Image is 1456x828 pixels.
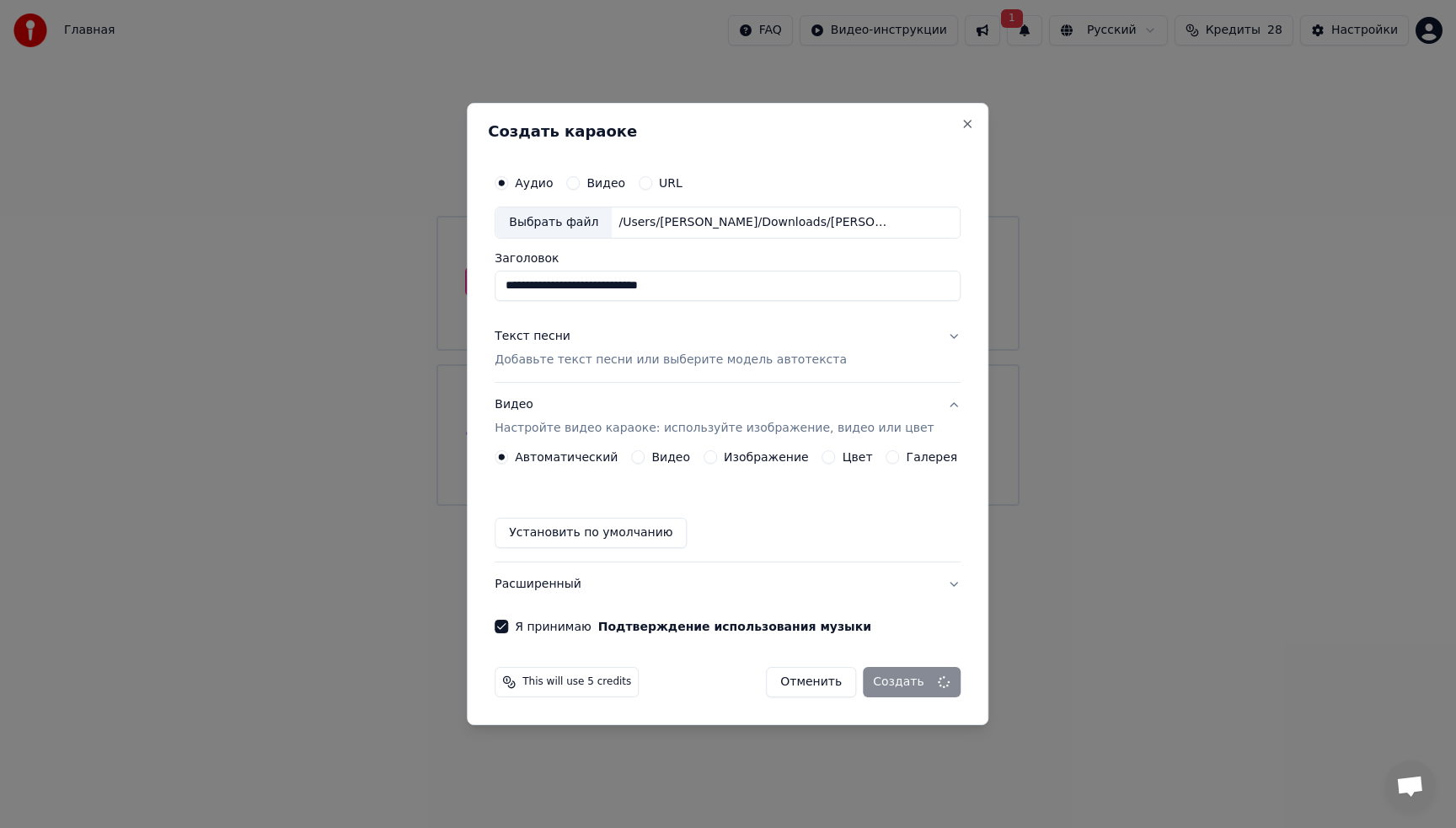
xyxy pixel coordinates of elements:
[488,124,967,139] h2: Создать караоке
[495,518,687,548] button: Установить по умолчанию
[612,214,898,231] div: /Users/[PERSON_NAME]/Downloads/[PERSON_NAME]-serdca.mp3
[522,675,631,689] span: This will use 5 credits
[495,396,934,437] div: Видео
[495,420,934,437] p: Настройте видео караоке: используйте изображение, видео или цвет
[495,450,961,562] div: ВидеоНастройте видео караоке: используйте изображение, видео или цвет
[495,383,961,450] button: ВидеоНастройте видео караоке: используйте изображение, видео или цвет
[586,177,625,189] label: Видео
[515,451,618,463] label: Автоматический
[515,177,553,189] label: Аудио
[598,621,871,632] button: Я принимаю
[495,252,961,264] label: Заголовок
[495,315,961,382] button: Текст песниДобавьте текст песни или выберите модель автотекста
[515,621,871,632] label: Я принимаю
[907,451,958,463] label: Галерея
[651,451,690,463] label: Видео
[495,207,612,238] div: Выбрать файл
[724,451,809,463] label: Изображение
[659,177,682,189] label: URL
[843,451,873,463] label: Цвет
[495,562,961,606] button: Расширенный
[495,328,570,345] div: Текст песни
[766,667,856,697] button: Отменить
[495,352,847,368] p: Добавьте текст песни или выберите модель автотекста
